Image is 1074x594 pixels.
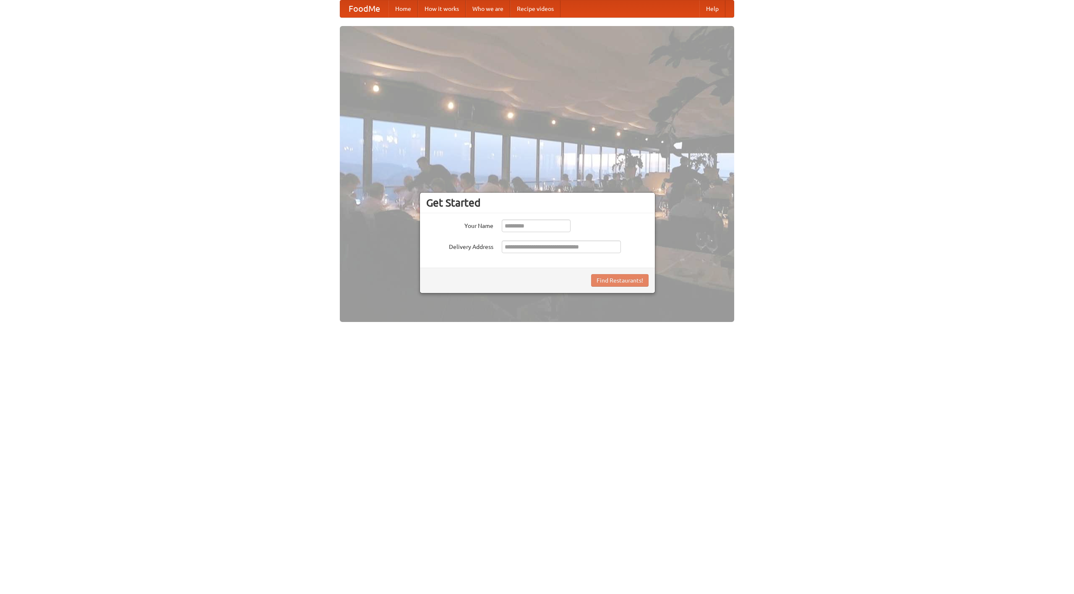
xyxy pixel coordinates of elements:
label: Your Name [426,220,493,230]
a: FoodMe [340,0,388,17]
h3: Get Started [426,196,649,209]
label: Delivery Address [426,241,493,251]
a: Help [699,0,725,17]
button: Find Restaurants! [591,274,649,287]
a: Home [388,0,418,17]
a: How it works [418,0,466,17]
a: Who we are [466,0,510,17]
a: Recipe videos [510,0,560,17]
